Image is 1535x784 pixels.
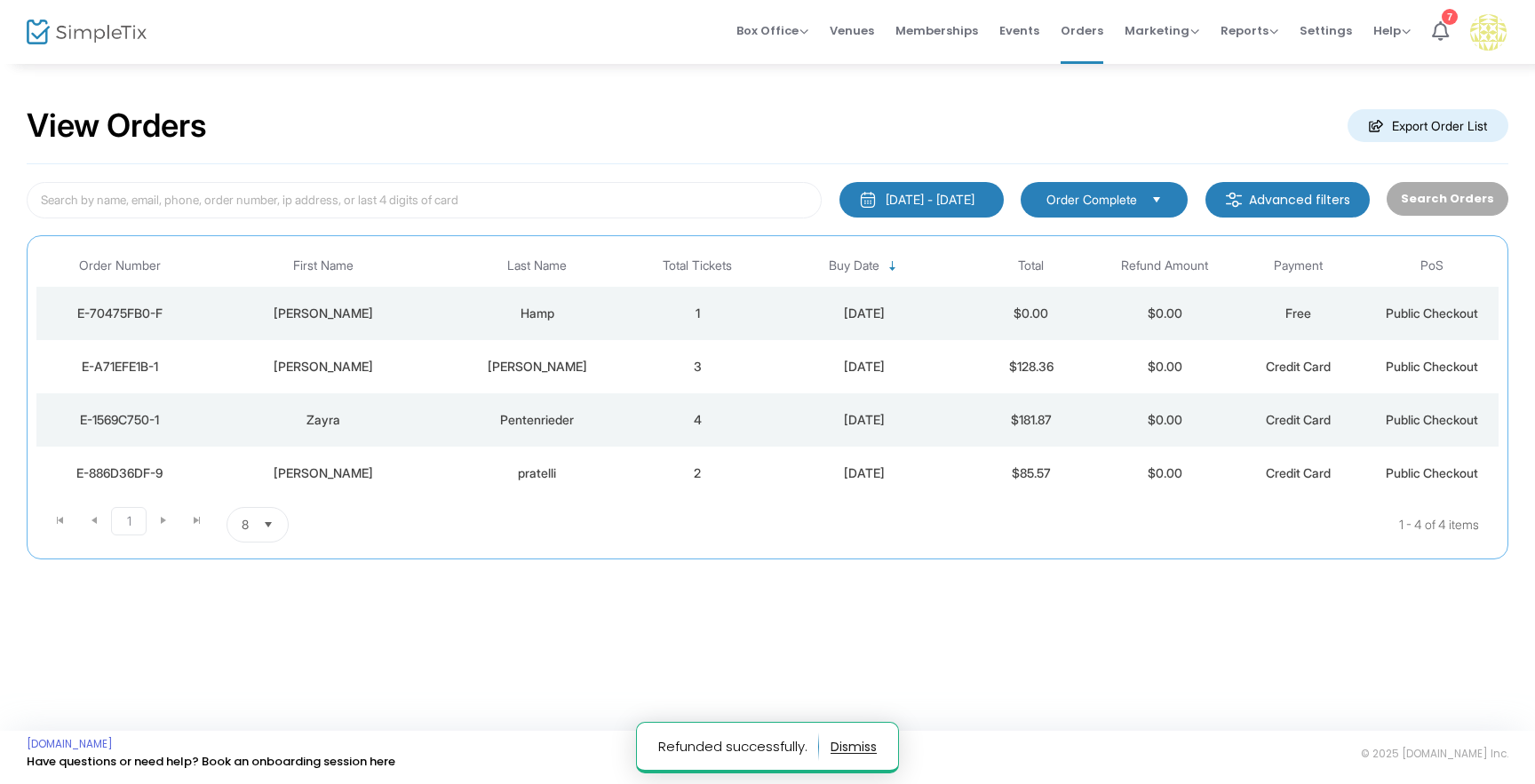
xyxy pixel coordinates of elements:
[965,287,1098,340] td: $0.00
[1386,305,1478,321] span: Public Checkout
[831,733,877,761] button: dismiss
[41,358,199,376] div: E-A71EFE1B-1
[1442,9,1458,25] div: 7
[768,358,959,376] div: 9/17/2025
[36,245,1499,500] div: Data table
[293,258,354,273] span: First Name
[1098,447,1231,500] td: $0.00
[1348,109,1508,142] m-button: Export Order List
[448,464,625,482] div: pratelli
[1300,8,1352,53] span: Settings
[631,393,764,447] td: 4
[895,8,978,53] span: Memberships
[829,258,879,273] span: Buy Date
[886,259,900,273] span: Sortable
[1061,8,1103,53] span: Orders
[1386,412,1478,427] span: Public Checkout
[27,107,207,146] h2: View Orders
[1098,245,1231,287] th: Refund Amount
[631,287,764,340] td: 1
[1266,465,1331,480] span: Credit Card
[448,358,625,376] div: Taylor
[208,305,440,322] div: Courtney
[507,258,567,273] span: Last Name
[1225,191,1243,209] img: filter
[631,340,764,393] td: 3
[1386,465,1478,480] span: Public Checkout
[41,411,199,429] div: E-1569C750-1
[736,22,808,39] span: Box Office
[27,182,822,218] input: Search by name, email, phone, order number, ip address, or last 4 digits of card
[859,191,877,209] img: monthly
[208,358,440,376] div: Angela
[1098,393,1231,447] td: $0.00
[1266,359,1331,374] span: Credit Card
[1046,191,1137,209] span: Order Complete
[1386,359,1478,374] span: Public Checkout
[1266,412,1331,427] span: Credit Card
[965,340,1098,393] td: $128.36
[1420,258,1444,273] span: PoS
[999,8,1039,53] span: Events
[830,8,874,53] span: Venues
[256,508,281,542] button: Select
[631,447,764,500] td: 2
[768,305,959,322] div: 9/17/2025
[242,516,249,534] span: 8
[965,447,1098,500] td: $85.57
[1221,22,1278,39] span: Reports
[465,507,1479,542] kendo-pager-info: 1 - 4 of 4 items
[1144,190,1169,210] button: Select
[41,305,199,322] div: E-70475FB0-F
[448,411,625,429] div: Pentenrieder
[658,733,819,761] p: Refunded successfully.
[208,464,440,482] div: cristina
[1205,182,1370,218] m-button: Advanced filters
[79,258,161,273] span: Order Number
[1274,258,1323,273] span: Payment
[41,464,199,482] div: E-886D36DF-9
[1373,22,1411,39] span: Help
[1285,305,1311,321] span: Free
[886,191,974,209] div: [DATE] - [DATE]
[208,411,440,429] div: Zayra
[839,182,1004,218] button: [DATE] - [DATE]
[631,245,764,287] th: Total Tickets
[965,393,1098,447] td: $181.87
[27,737,113,751] a: [DOMAIN_NAME]
[1361,747,1508,761] span: © 2025 [DOMAIN_NAME] Inc.
[768,464,959,482] div: 9/17/2025
[111,507,147,535] span: Page 1
[27,753,395,770] a: Have questions or need help? Book an onboarding session here
[1098,340,1231,393] td: $0.00
[965,245,1098,287] th: Total
[448,305,625,322] div: Hamp
[768,411,959,429] div: 9/17/2025
[1125,22,1199,39] span: Marketing
[1098,287,1231,340] td: $0.00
